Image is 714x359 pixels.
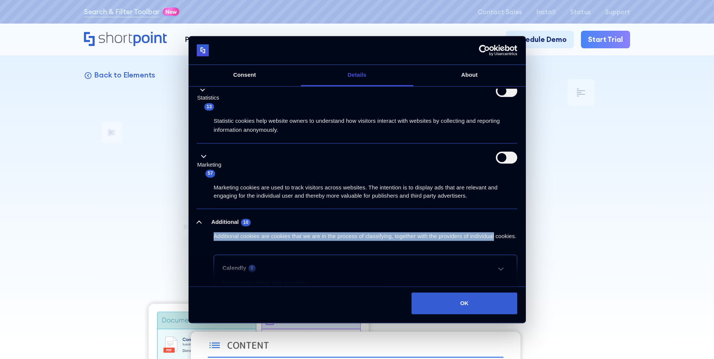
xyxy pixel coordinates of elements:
[293,31,344,49] a: Company
[344,31,398,49] a: Resources
[197,152,226,178] button: Marketing (57)
[197,44,209,56] img: logo
[197,217,255,227] button: Additional (10)
[536,8,556,15] a: Install
[581,31,630,49] a: Start Trial
[197,161,222,169] label: Marketing
[205,170,215,177] span: 57
[222,31,293,49] a: Why ShortPoint
[452,45,517,56] a: Usercentrics Cookiebot - opens in a new window
[204,103,214,110] span: 13
[241,219,251,226] span: 10
[231,34,284,45] div: Why ShortPoint
[84,70,155,80] a: Back to Elements
[579,272,714,359] iframe: Chat Widget
[176,31,222,49] a: Product
[94,70,155,80] p: Back to Elements
[185,34,213,45] div: Product
[413,65,526,86] a: About
[197,85,224,111] button: Statistics (13)
[407,34,430,45] div: Pricing
[353,34,389,45] div: Resources
[197,111,517,135] div: Statistic cookies help website owners to understand how visitors interact with websites by collec...
[605,8,630,15] a: Support
[478,8,522,15] a: Contact Sales
[214,233,516,240] span: Additional cookies are cookies that we are in the process of classifying, together with the provi...
[197,94,219,103] label: Statistics
[570,8,591,15] a: Status
[84,6,160,17] a: Search & Filter Toolbar
[84,32,167,47] a: Home
[301,65,413,86] a: Details
[214,184,497,199] span: Marketing cookies are used to track visitors across websites. The intention is to display ads tha...
[506,31,574,49] a: Schedule Demo
[412,293,517,314] button: OK
[223,264,509,273] a: Calendly1
[398,31,440,49] a: Pricing
[189,65,301,86] a: Consent
[223,273,317,287] a: Calendly's privacy policy - opens in a new window
[302,34,335,45] div: Company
